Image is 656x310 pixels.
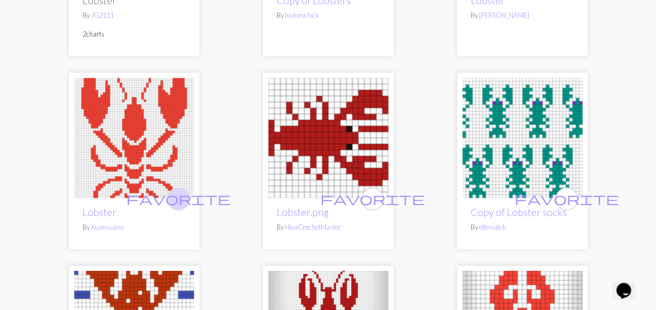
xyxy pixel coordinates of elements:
a: Lobster [82,206,116,218]
img: Lobster [74,78,194,198]
i: favourite [515,188,619,209]
button: favourite [167,187,190,210]
span: favorite [126,190,231,207]
a: Lobster.png [268,132,388,141]
p: By [82,10,186,20]
button: favourite [361,187,384,210]
img: Lobster.png [268,78,388,198]
p: By [277,222,380,232]
p: By [277,10,380,20]
span: favorite [320,190,425,207]
a: Lobster [74,132,194,141]
a: Xuanxuann [91,223,124,231]
a: JG2111 [91,11,114,19]
p: By [471,222,574,232]
i: favourite [320,188,425,209]
iframe: chat widget [612,268,646,300]
p: 2 charts [82,29,186,39]
p: By [82,222,186,232]
a: [PERSON_NAME] [479,11,529,19]
a: Lobster socks [462,132,582,141]
span: favorite [515,190,619,207]
a: historychick [285,11,319,19]
a: HiyaCrochetMaster [285,223,341,231]
button: favourite [555,187,578,210]
p: By [471,10,574,20]
a: Copy of Lobster socks [471,206,567,218]
i: favourite [126,188,231,209]
a: Lobster.png [277,206,329,218]
img: Lobster socks [462,78,582,198]
a: ellenaitch [479,223,506,231]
